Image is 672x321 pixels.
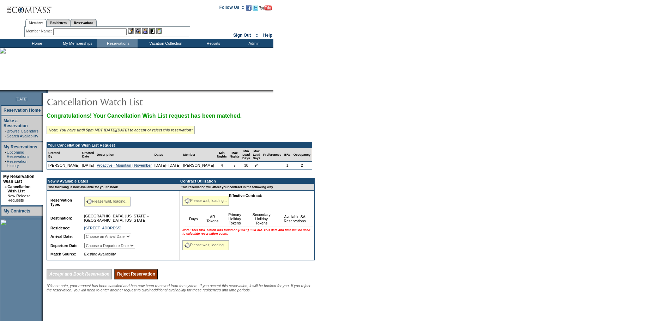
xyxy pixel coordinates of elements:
[253,7,258,11] a: Follow us on Twitter
[259,5,272,11] img: Subscribe to our YouTube Channel
[228,162,241,169] td: 7
[47,284,310,292] span: *Please note, your request has been satisfied and has now been removed from the system. If you ac...
[180,184,314,191] td: This reservation will affect your contract in the following way
[181,227,313,237] td: Note: This CWL Match was found on [DATE] 3:20 AM. This date and time will be used to calculate re...
[7,185,30,193] a: Cancellation Wish List
[97,39,138,48] td: Reservations
[50,243,79,248] b: Departure Date:
[86,199,92,204] img: spinner2.gif
[253,5,258,11] img: Follow us on Twitter
[252,162,262,169] td: 94
[252,148,262,162] td: Max Lead Days
[128,28,134,34] img: b_edit.gif
[156,28,162,34] img: b_calculator.gif
[70,19,97,26] a: Reservations
[81,148,96,162] td: Created Date
[142,28,148,34] img: Impersonate
[202,211,223,227] td: AR Tokens
[50,234,73,239] b: Arrival Date:
[153,148,182,162] td: Dates
[185,211,202,227] td: Days
[47,178,175,184] td: Newly Available Dates
[47,19,70,26] a: Residences
[259,7,272,11] a: Subscribe to our YouTube Channel
[84,197,131,206] div: Please wait, loading...
[4,144,37,149] a: My Reservations
[3,174,35,184] a: My Reservation Wish List
[7,159,28,168] a: Reservation History
[192,39,233,48] td: Reports
[263,33,272,38] a: Help
[56,39,97,48] td: My Memberships
[97,163,152,167] a: Proactive - Mountain | November
[5,194,7,202] td: ·
[7,134,38,138] a: Search Availability
[233,33,251,38] a: Sign Out
[7,194,30,202] a: New Release Requests
[223,211,246,227] td: Primary Holiday Tokens
[283,148,292,162] td: BRs
[256,33,259,38] span: ::
[4,108,41,113] a: Reservation Home
[47,148,81,162] td: Created By
[262,148,283,162] td: Preferences
[233,39,273,48] td: Admin
[180,178,314,184] td: Contract Utilization
[184,198,190,204] img: spinner2.gif
[47,113,242,119] span: Congratulations! Your Cancellation Wish List request has been matched.
[216,148,228,162] td: Min Nights
[47,162,81,169] td: [PERSON_NAME]
[229,193,262,198] b: Effective Contract:
[7,150,29,159] a: Upcoming Reservations
[277,211,313,227] td: Available SA Reservations
[246,7,252,11] a: Become our fan on Facebook
[50,252,76,256] b: Match Source:
[283,162,292,169] td: 1
[292,162,312,169] td: 2
[50,198,72,206] b: Reservation Type:
[182,162,216,169] td: [PERSON_NAME]
[4,118,28,128] a: Make a Reservation
[4,209,30,214] a: My Contracts
[5,159,6,168] td: ·
[45,90,48,93] img: promoShadowLeftCorner.gif
[83,212,174,224] td: [GEOGRAPHIC_DATA], [US_STATE] - [GEOGRAPHIC_DATA], [US_STATE]
[26,28,53,34] div: Member Name:
[228,148,241,162] td: Max Nights
[246,5,252,11] img: Become our fan on Facebook
[138,39,192,48] td: Vacation Collection
[5,129,6,133] td: ·
[7,129,38,133] a: Browse Calendars
[114,269,158,279] input: Reject Reservation
[182,148,216,162] td: Member
[47,94,188,109] img: pgTtlCancellationNotification.gif
[47,142,312,148] td: Your Cancellation Wish List Request
[241,162,252,169] td: 30
[16,97,28,101] span: [DATE]
[84,226,121,230] a: [STREET_ADDRESS]
[25,19,47,27] a: Members
[95,148,153,162] td: Description
[292,148,312,162] td: Occupancy
[241,148,252,162] td: Min Lead Days
[182,240,229,250] div: Please wait, loading...
[50,226,71,230] b: Residence:
[153,162,182,169] td: [DATE]- [DATE]
[47,269,112,279] input: Accept and Book Reservation
[219,4,244,13] td: Follow Us ::
[135,28,141,34] img: View
[16,39,56,48] td: Home
[5,134,6,138] td: ·
[5,150,6,159] td: ·
[216,162,228,169] td: 4
[182,196,229,206] div: Please wait, loading...
[50,216,72,220] b: Destination:
[49,128,193,132] i: Note: You have until 5pm MDT [DATE][DATE] to accept or reject this reservation*
[5,185,7,189] b: »
[81,162,96,169] td: [DATE]
[149,28,155,34] img: Reservations
[47,184,175,191] td: The following is now available for you to book
[246,211,277,227] td: Secondary Holiday Tokens
[83,251,174,258] td: Existing Availability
